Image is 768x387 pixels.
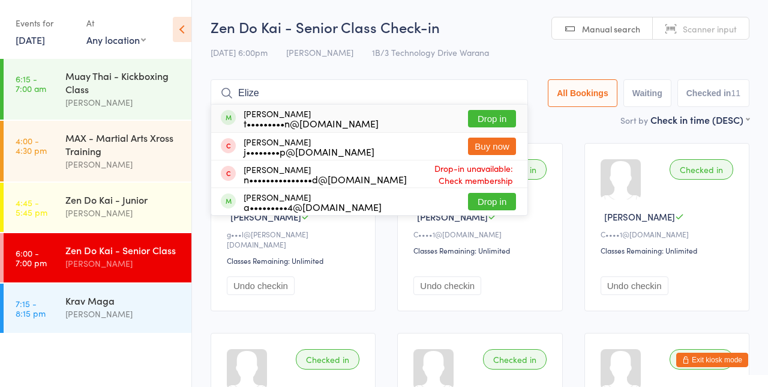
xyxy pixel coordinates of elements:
span: [PERSON_NAME] [230,210,301,223]
div: Classes Remaining: Unlimited [601,245,737,255]
div: Checked in [296,349,359,370]
div: 11 [731,88,740,98]
div: [PERSON_NAME] [244,137,374,156]
time: 6:00 - 7:00 pm [16,248,47,267]
div: n•••••••••••••••d@[DOMAIN_NAME] [244,174,407,184]
div: Zen Do Kai - Senior Class [65,243,181,257]
button: All Bookings [548,79,617,107]
span: Scanner input [683,23,737,35]
div: t•••••••••n@[DOMAIN_NAME] [244,118,379,128]
div: C••••1@[DOMAIN_NAME] [413,229,550,239]
button: Undo checkin [413,276,481,295]
div: MAX - Martial Arts Xross Training [65,131,181,157]
a: 6:15 -7:00 amMuay Thai - Kickboxing Class[PERSON_NAME] [4,59,191,120]
div: [PERSON_NAME] [65,206,181,220]
a: 7:15 -8:15 pmKrav Maga[PERSON_NAME] [4,284,191,333]
h2: Zen Do Kai - Senior Class Check-in [211,17,749,37]
div: C••••1@[DOMAIN_NAME] [601,229,737,239]
time: 6:15 - 7:00 am [16,74,46,93]
span: Drop-in unavailable: Check membership [407,159,516,189]
div: [PERSON_NAME] [244,165,407,184]
a: 4:45 -5:45 pmZen Do Kai - Junior[PERSON_NAME] [4,183,191,232]
div: [PERSON_NAME] [244,192,382,212]
span: [PERSON_NAME] [604,210,675,223]
span: [DATE] 6:00pm [211,46,268,58]
span: 1B/3 Technology Drive Warana [372,46,489,58]
label: Sort by [620,114,648,126]
button: Undo checkin [601,276,668,295]
div: Classes Remaining: Unlimited [413,245,550,255]
div: [PERSON_NAME] [244,109,379,128]
div: Checked in [670,349,733,370]
div: Checked in [483,349,547,370]
div: a•••••••••4@[DOMAIN_NAME] [244,202,382,212]
span: Manual search [582,23,640,35]
time: 4:00 - 4:30 pm [16,136,47,155]
div: Checked in [670,159,733,180]
input: Search [211,79,528,107]
button: Exit kiosk mode [676,353,748,367]
button: Buy now [468,138,516,155]
div: g•••l@[PERSON_NAME][DOMAIN_NAME] [227,229,363,249]
button: Drop in [468,110,516,127]
div: j••••••••p@[DOMAIN_NAME] [244,147,374,156]
div: [PERSON_NAME] [65,257,181,270]
time: 7:15 - 8:15 pm [16,299,46,318]
div: Any location [86,33,146,46]
div: Muay Thai - Kickboxing Class [65,69,181,96]
a: 4:00 -4:30 pmMAX - Martial Arts Xross Training[PERSON_NAME] [4,121,191,181]
div: [PERSON_NAME] [65,307,181,321]
span: [PERSON_NAME] [286,46,353,58]
button: Waiting [623,79,671,107]
div: [PERSON_NAME] [65,96,181,109]
div: Events for [16,13,74,33]
div: [PERSON_NAME] [65,157,181,171]
div: Classes Remaining: Unlimited [227,255,363,266]
button: Undo checkin [227,276,295,295]
span: [PERSON_NAME] [417,210,488,223]
div: Zen Do Kai - Junior [65,193,181,206]
time: 4:45 - 5:45 pm [16,198,47,217]
div: At [86,13,146,33]
a: [DATE] [16,33,45,46]
div: Krav Maga [65,294,181,307]
button: Drop in [468,193,516,210]
button: Checked in11 [677,79,749,107]
div: Check in time (DESC) [650,113,749,126]
a: 6:00 -7:00 pmZen Do Kai - Senior Class[PERSON_NAME] [4,233,191,282]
